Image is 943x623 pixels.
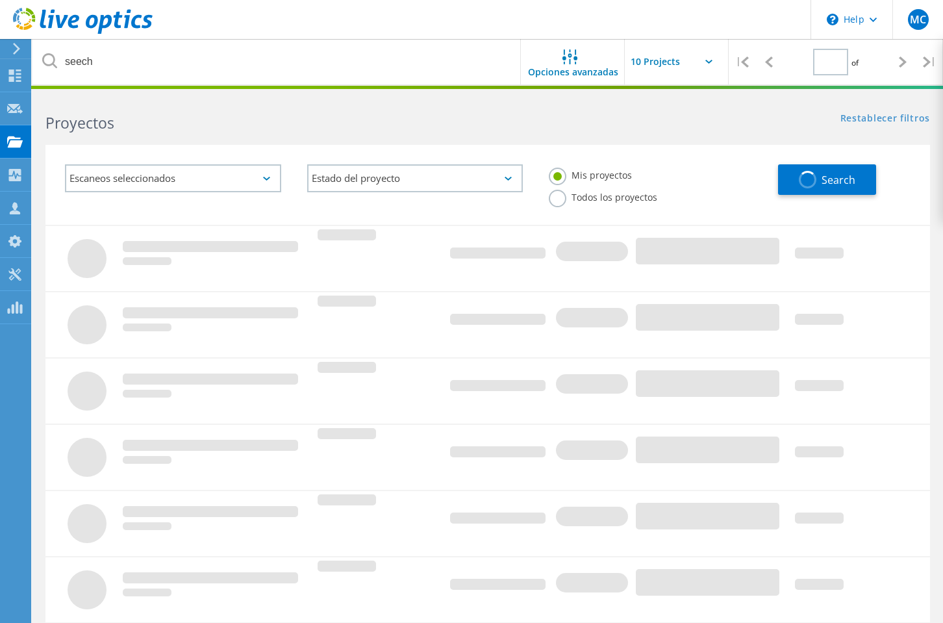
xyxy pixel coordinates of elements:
div: | [916,39,943,85]
span: of [851,57,859,68]
b: Proyectos [45,112,114,133]
span: Search [822,173,855,187]
input: Buscar proyectos por nombre, propietario, ID, empresa, etc. [32,39,522,84]
div: Estado del proyecto [307,164,523,192]
div: | [729,39,755,85]
svg: \n [827,14,838,25]
button: Search [778,164,876,195]
a: Live Optics Dashboard [13,27,153,36]
label: Todos los proyectos [549,190,657,202]
label: Mis proyectos [549,168,632,180]
a: Restablecer filtros [840,114,930,125]
span: MC [910,14,926,25]
div: Escaneos seleccionados [65,164,281,192]
span: Opciones avanzadas [528,68,618,77]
